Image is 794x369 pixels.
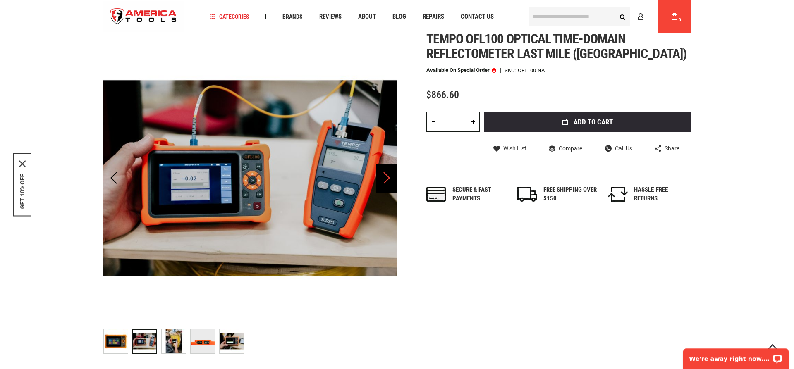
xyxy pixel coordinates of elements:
a: About [354,11,380,22]
span: Contact Us [461,14,494,20]
span: Blog [392,14,406,20]
span: Add to Cart [574,119,613,126]
span: $866.60 [426,89,459,100]
img: TEMPO OFL100 Optical time-domain reflectometer Last Mile (North America) [162,329,186,353]
img: TEMPO OFL100 Optical time-domain reflectometer Last Mile (North America) [104,329,128,353]
div: Previous [103,31,124,325]
div: TEMPO OFL100 Optical time-domain reflectometer Last Mile (North America) [219,325,244,358]
div: TEMPO OFL100 Optical time-domain reflectometer Last Mile (North America) [103,325,132,358]
div: TEMPO OFL100 Optical time-domain reflectometer Last Mile (North America) [161,325,190,358]
a: Blog [389,11,410,22]
a: Reviews [316,11,345,22]
img: TEMPO OFL100 Optical time-domain reflectometer Last Mile (North America) [220,329,244,353]
a: Compare [549,145,582,152]
strong: SKU [505,68,518,73]
a: store logo [103,1,184,32]
div: Secure & fast payments [452,186,506,203]
button: Add to Cart [484,112,691,132]
img: payments [426,187,446,202]
img: TEMPO OFL100 Optical time-domain reflectometer Last Mile (North America) [191,329,215,353]
div: Next [376,31,397,325]
svg: close icon [19,160,26,167]
span: Repairs [423,14,444,20]
a: Brands [279,11,306,22]
img: shipping [517,187,537,202]
a: Wish List [493,145,526,152]
button: GET 10% OFF [19,174,26,209]
span: Wish List [503,145,526,151]
div: FREE SHIPPING OVER $150 [543,186,597,203]
span: Tempo ofl100 optical time-domain reflectometer last mile ([GEOGRAPHIC_DATA]) [426,31,686,62]
span: Call Us [615,145,632,151]
span: Share [665,145,679,151]
div: OFL100-NA [518,68,545,73]
img: returns [608,187,628,202]
a: Categories [206,11,253,22]
a: Contact Us [457,11,497,22]
p: Available on Special Order [426,67,496,73]
span: Reviews [319,14,342,20]
button: Search [615,9,630,24]
span: Compare [559,145,582,151]
span: About [358,14,376,20]
div: TEMPO OFL100 Optical time-domain reflectometer Last Mile (North America) [190,325,219,358]
div: TEMPO OFL100 Optical time-domain reflectometer Last Mile (North America) [132,325,161,358]
span: Categories [210,14,249,19]
a: Call Us [605,145,632,152]
span: Brands [282,14,303,19]
div: HASSLE-FREE RETURNS [634,186,688,203]
button: Close [19,160,26,167]
span: 0 [679,18,681,22]
img: TEMPO OFL100 Optical time-domain reflectometer Last Mile (North America) [103,31,397,325]
iframe: LiveChat chat widget [678,343,794,369]
img: America Tools [103,1,184,32]
a: Repairs [419,11,448,22]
